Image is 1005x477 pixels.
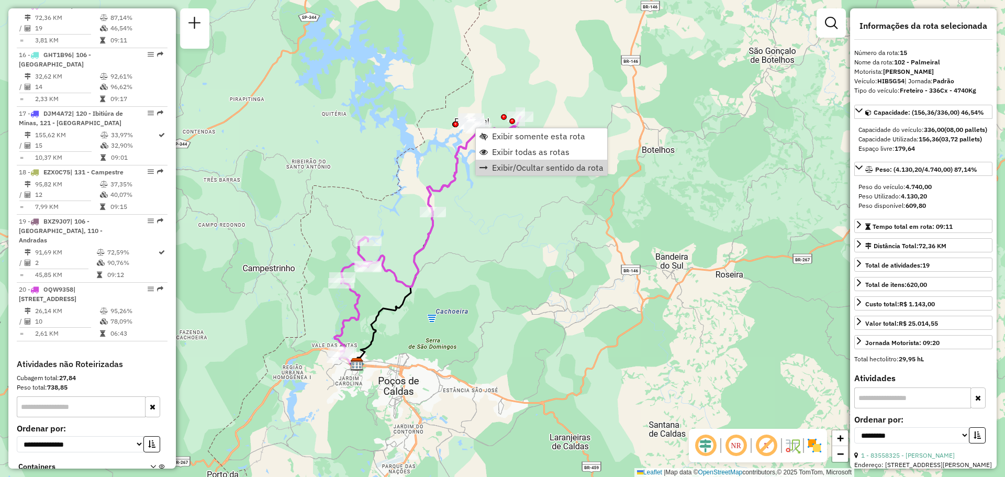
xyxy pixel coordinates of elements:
[19,285,76,303] span: 20 -
[476,160,607,175] li: Exibir/Ocultar sentido da rota
[18,461,137,472] span: Containers
[148,51,154,58] em: Opções
[157,51,163,58] em: Rota exportada
[110,35,163,46] td: 09:11
[854,105,992,119] a: Capacidade: (156,36/336,00) 46,54%
[157,169,163,175] em: Rota exportada
[110,130,158,140] td: 33,97%
[877,77,904,85] strong: HIB5G54
[143,436,160,452] button: Ordem crescente
[19,258,24,268] td: /
[894,58,940,66] strong: 102 - Palmeiral
[664,469,665,476] span: |
[35,190,99,200] td: 12
[832,430,848,446] a: Zoom in
[107,247,158,258] td: 72,59%
[25,249,31,256] i: Distância Total
[110,94,163,104] td: 09:17
[492,132,585,140] span: Exibir somente esta rota
[97,249,105,256] i: % de utilização do peso
[865,299,935,309] div: Custo total:
[17,422,167,435] label: Ordenar por:
[19,140,24,151] td: /
[861,451,955,459] a: 1 - 83558325 - [PERSON_NAME]
[854,316,992,330] a: Valor total:R$ 25.014,55
[858,144,988,153] div: Espaço livre:
[43,217,70,225] span: BXZ9J07
[492,163,604,172] span: Exibir/Ocultar sentido da rota
[939,135,982,143] strong: (03,72 pallets)
[100,37,105,43] i: Tempo total em rota
[723,433,749,458] span: Ocultar NR
[837,431,844,445] span: +
[19,35,24,46] td: =
[35,35,99,46] td: 3,81 KM
[148,169,154,175] em: Opções
[858,192,988,201] div: Peso Utilizado:
[858,135,988,144] div: Capacidade Utilizada:
[895,145,915,152] strong: 179,64
[832,446,848,462] a: Zoom out
[148,286,154,292] em: Opções
[865,338,940,348] div: Jornada Motorista: 09:20
[19,316,24,327] td: /
[25,181,31,187] i: Distância Total
[854,258,992,272] a: Total de atividades:19
[35,82,99,92] td: 14
[70,168,124,176] span: | 131 - Campestre
[854,354,992,364] div: Total hectolitro:
[854,48,992,58] div: Número da rota:
[854,296,992,310] a: Custo total:R$ 1.143,00
[865,261,930,269] span: Total de atividades:
[698,469,743,476] a: OpenStreetMap
[634,468,854,477] div: Map data © contributors,© 2025 TomTom, Microsoft
[25,132,31,138] i: Distância Total
[854,460,992,470] div: Endereço: [STREET_ADDRESS][PERSON_NAME]
[969,427,986,443] button: Ordem crescente
[900,86,976,94] strong: Freteiro - 336Cx - 4740Kg
[35,140,100,151] td: 15
[157,286,163,292] em: Rota exportada
[110,202,163,212] td: 09:15
[883,68,934,75] strong: [PERSON_NAME]
[19,51,91,68] span: 16 -
[110,316,163,327] td: 78,09%
[875,165,977,173] span: Peso: (4.130,20/4.740,00) 87,14%
[873,223,953,230] span: Tempo total em rota: 09:11
[110,190,163,200] td: 40,07%
[17,383,167,392] div: Peso total:
[821,13,842,34] a: Exibir filtros
[17,373,167,383] div: Cubagem total:
[784,437,801,454] img: Fluxo de ruas
[19,217,103,244] span: 19 -
[100,25,108,31] i: % de utilização da cubagem
[25,142,31,149] i: Total de Atividades
[906,202,926,209] strong: 609,80
[854,335,992,349] a: Jornada Motorista: 09:20
[110,152,158,163] td: 09:01
[924,126,944,134] strong: 336,00
[933,77,954,85] strong: Padrão
[907,281,927,289] strong: 620,00
[184,13,205,36] a: Nova sessão e pesquisa
[107,270,158,280] td: 09:12
[110,82,163,92] td: 96,62%
[59,374,76,382] strong: 27,84
[35,23,99,34] td: 19
[806,437,823,454] img: Exibir/Ocultar setores
[25,84,31,90] i: Total de Atividades
[854,67,992,76] div: Motorista:
[100,192,108,198] i: % de utilização da cubagem
[110,328,163,339] td: 06:43
[35,247,96,258] td: 91,69 KM
[157,218,163,224] em: Rota exportada
[854,219,992,233] a: Tempo total em rota: 09:11
[97,272,102,278] i: Tempo total em rota
[110,306,163,316] td: 95,26%
[35,328,99,339] td: 2,61 KM
[350,358,364,371] img: CDD Poços de Caldas
[110,140,158,151] td: 32,90%
[100,15,108,21] i: % de utilização do peso
[19,82,24,92] td: /
[100,204,105,210] i: Tempo total em rota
